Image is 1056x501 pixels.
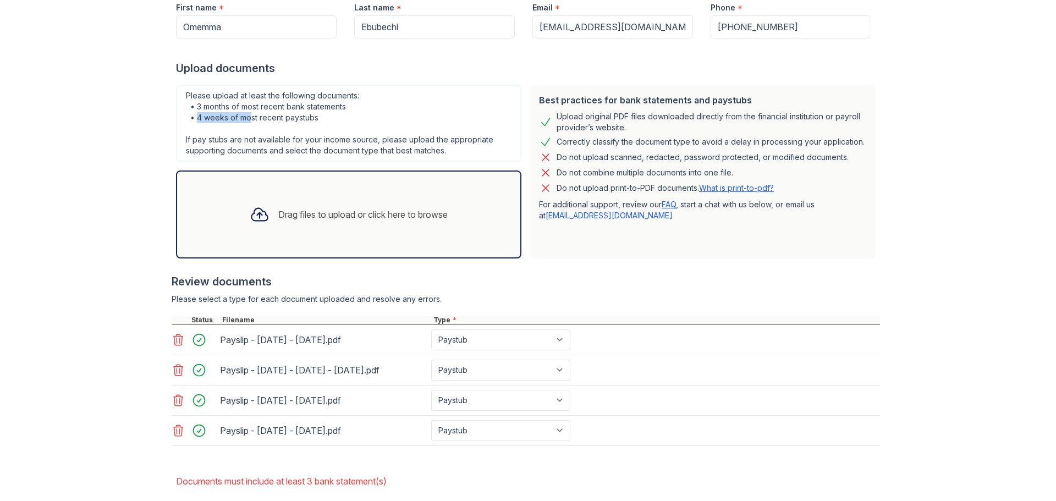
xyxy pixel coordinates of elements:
div: Do not combine multiple documents into one file. [557,166,733,179]
div: Please upload at least the following documents: • 3 months of most recent bank statements • 4 wee... [176,85,521,162]
div: Type [431,316,880,324]
label: Email [532,2,553,13]
a: What is print-to-pdf? [699,183,774,192]
div: Payslip - [DATE] - [DATE].pdf [220,331,427,349]
a: FAQ [662,200,676,209]
div: Correctly classify the document type to avoid a delay in processing your application. [557,135,865,148]
li: Documents must include at least 3 bank statement(s) [176,470,880,492]
label: First name [176,2,217,13]
div: Drag files to upload or click here to browse [278,208,448,221]
div: Status [189,316,220,324]
div: Please select a type for each document uploaded and resolve any errors. [172,294,880,305]
div: Best practices for bank statements and paystubs [539,93,867,107]
div: Upload documents [176,60,880,76]
div: Do not upload scanned, redacted, password protected, or modified documents. [557,151,849,164]
div: Payslip - [DATE] - [DATE].pdf [220,422,427,439]
div: Upload original PDF files downloaded directly from the financial institution or payroll provider’... [557,111,867,133]
div: Payslip - [DATE] - [DATE].pdf [220,392,427,409]
p: For additional support, review our , start a chat with us below, or email us at [539,199,867,221]
div: Filename [220,316,431,324]
label: Phone [711,2,735,13]
p: Do not upload print-to-PDF documents. [557,183,774,194]
label: Last name [354,2,394,13]
a: [EMAIL_ADDRESS][DOMAIN_NAME] [546,211,673,220]
div: Review documents [172,274,880,289]
div: Payslip - [DATE] - [DATE] - [DATE].pdf [220,361,427,379]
